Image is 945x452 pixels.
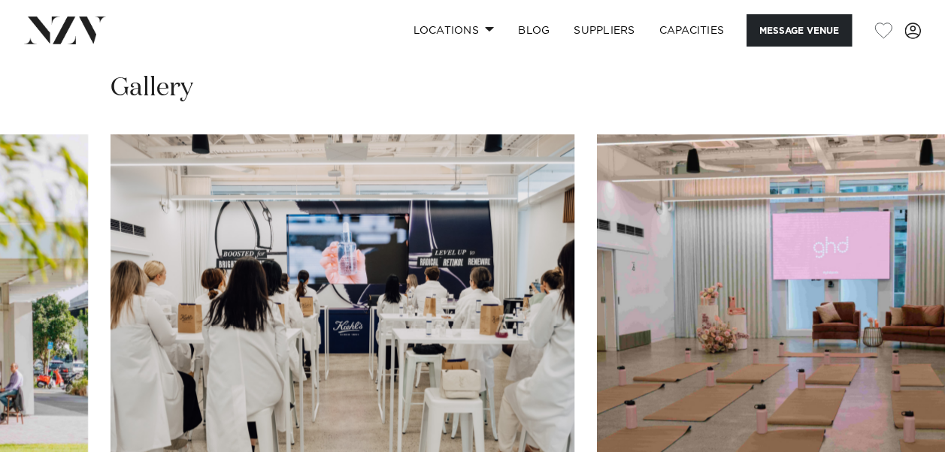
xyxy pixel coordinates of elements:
[111,71,193,104] h2: Gallery
[647,14,737,47] a: Capacities
[24,17,106,44] img: nzv-logo.png
[506,14,562,47] a: BLOG
[562,14,647,47] a: SUPPLIERS
[747,14,852,47] button: Message Venue
[401,14,506,47] a: Locations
